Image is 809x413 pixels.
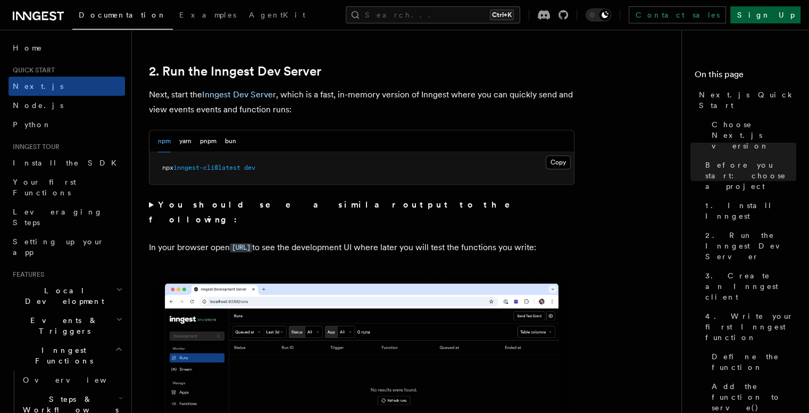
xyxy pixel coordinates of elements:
[13,82,63,90] span: Next.js
[244,164,255,171] span: dev
[705,311,796,343] span: 4. Write your first Inngest function
[701,155,796,196] a: Before you start: choose a project
[9,281,125,311] button: Local Development
[9,115,125,134] a: Python
[149,87,574,117] p: Next, start the , which is a fast, in-memory version of Inngest where you can quickly send and vi...
[202,89,276,100] a: Inngest Dev Server
[149,64,321,79] a: 2. Run the Inngest Dev Server
[13,178,76,197] span: Your first Functions
[9,38,125,57] a: Home
[149,240,574,255] p: In your browser open to see the development UI where later you will test the functions you write:
[9,285,116,307] span: Local Development
[230,243,252,252] code: [URL]
[249,11,305,19] span: AgentKit
[712,351,796,373] span: Define the function
[705,270,796,302] span: 3. Create an Inngest client
[9,202,125,232] a: Leveraging Steps
[149,197,574,227] summary: You should see a similar output to the following:
[705,200,796,221] span: 1. Install Inngest
[9,232,125,262] a: Setting up your app
[705,160,796,192] span: Before you start: choose a project
[701,266,796,307] a: 3. Create an Inngest client
[225,130,236,152] button: bun
[712,119,796,151] span: Choose Next.js version
[546,155,571,169] button: Copy
[13,120,52,129] span: Python
[9,311,125,341] button: Events & Triggers
[9,345,115,366] span: Inngest Functions
[712,381,796,413] span: Add the function to serve()
[13,159,123,167] span: Install the SDK
[179,130,191,152] button: yarn
[629,6,726,23] a: Contact sales
[9,341,125,370] button: Inngest Functions
[243,3,312,29] a: AgentKit
[586,9,611,21] button: Toggle dark mode
[9,153,125,172] a: Install the SDK
[23,376,132,384] span: Overview
[695,68,796,85] h4: On this page
[173,3,243,29] a: Examples
[13,101,63,110] span: Node.js
[79,11,166,19] span: Documentation
[72,3,173,30] a: Documentation
[179,11,236,19] span: Examples
[149,200,525,225] strong: You should see a similar output to the following:
[701,307,796,347] a: 4. Write your first Inngest function
[230,242,252,252] a: [URL]
[705,230,796,262] span: 2. Run the Inngest Dev Server
[173,164,240,171] span: inngest-cli@latest
[13,237,104,257] span: Setting up your app
[9,172,125,202] a: Your first Functions
[699,89,796,111] span: Next.js Quick Start
[9,315,116,336] span: Events & Triggers
[200,130,216,152] button: pnpm
[162,164,173,171] span: npx
[9,96,125,115] a: Node.js
[158,130,171,152] button: npm
[707,115,796,155] a: Choose Next.js version
[9,77,125,96] a: Next.js
[730,6,800,23] a: Sign Up
[9,143,60,151] span: Inngest tour
[9,270,44,279] span: Features
[490,10,514,20] kbd: Ctrl+K
[19,370,125,390] a: Overview
[701,196,796,226] a: 1. Install Inngest
[695,85,796,115] a: Next.js Quick Start
[13,43,43,53] span: Home
[9,66,55,75] span: Quick start
[13,208,103,227] span: Leveraging Steps
[701,226,796,266] a: 2. Run the Inngest Dev Server
[346,6,520,23] button: Search...Ctrl+K
[707,347,796,377] a: Define the function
